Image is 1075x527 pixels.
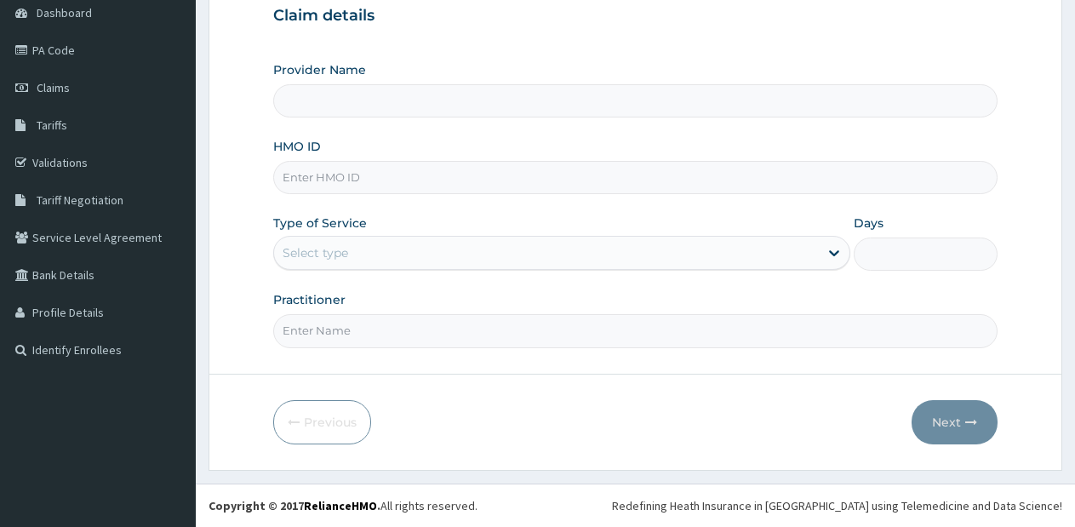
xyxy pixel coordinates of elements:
label: HMO ID [273,138,321,155]
label: Provider Name [273,61,366,78]
span: Tariff Negotiation [37,192,123,208]
span: Dashboard [37,5,92,20]
span: Claims [37,80,70,95]
input: Enter HMO ID [273,161,998,194]
footer: All rights reserved. [196,484,1075,527]
strong: Copyright © 2017 . [209,498,380,513]
div: Redefining Heath Insurance in [GEOGRAPHIC_DATA] using Telemedicine and Data Science! [612,497,1062,514]
button: Next [912,400,998,444]
input: Enter Name [273,314,998,347]
label: Days [854,215,883,232]
h3: Claim details [273,7,998,26]
span: Tariffs [37,117,67,133]
div: Select type [283,244,348,261]
label: Type of Service [273,215,367,232]
a: RelianceHMO [304,498,377,513]
button: Previous [273,400,371,444]
label: Practitioner [273,291,346,308]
